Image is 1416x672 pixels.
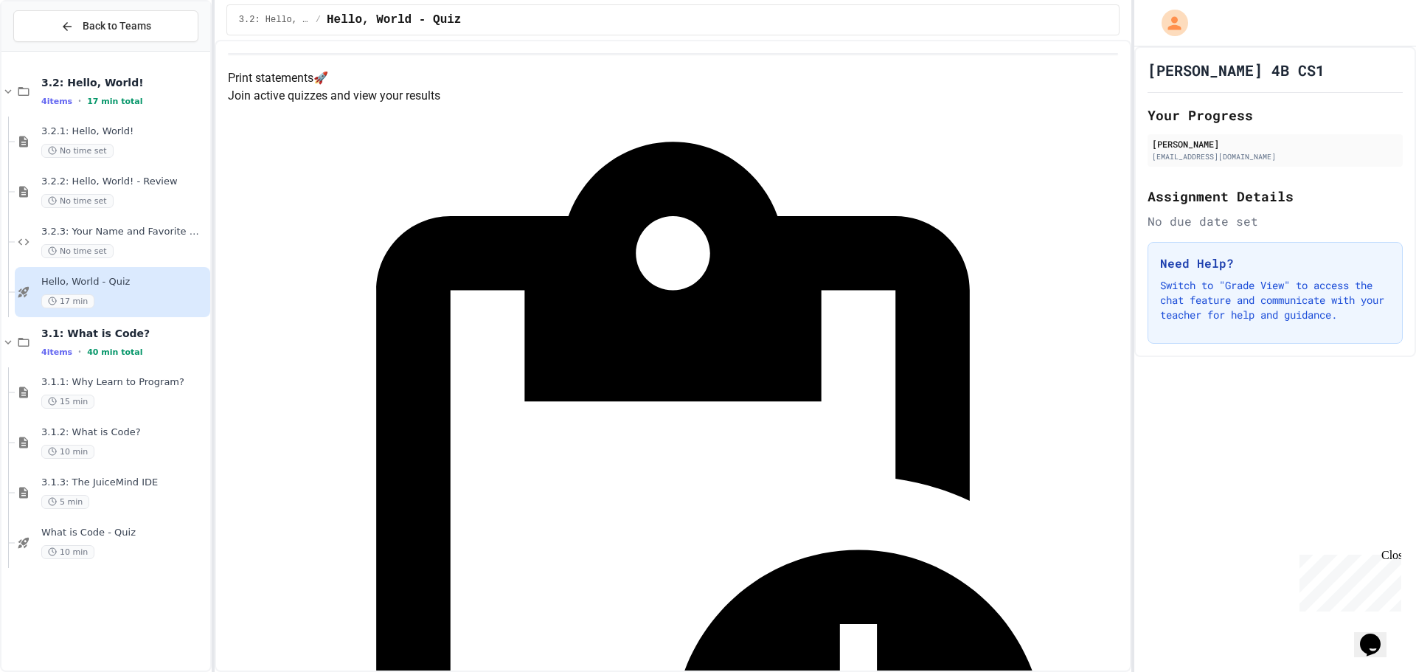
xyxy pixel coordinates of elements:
h1: [PERSON_NAME] 4B CS1 [1148,60,1325,80]
div: [EMAIL_ADDRESS][DOMAIN_NAME] [1152,151,1398,162]
span: 3.1.1: Why Learn to Program? [41,376,207,389]
div: My Account [1146,6,1192,40]
span: 3.2.3: Your Name and Favorite Movie [41,226,207,238]
h3: Need Help? [1160,254,1390,272]
span: • [78,346,81,358]
div: No due date set [1148,212,1403,230]
span: / [316,14,321,26]
span: Hello, World - Quiz [41,276,207,288]
span: • [78,95,81,107]
h2: Assignment Details [1148,186,1403,207]
h4: Print statements 🚀 [228,69,1118,87]
span: 3.2.2: Hello, World! - Review [41,176,207,188]
span: 3.1: What is Code? [41,327,207,340]
span: No time set [41,144,114,158]
p: Switch to "Grade View" to access the chat feature and communicate with your teacher for help and ... [1160,278,1390,322]
span: No time set [41,244,114,258]
span: 40 min total [87,347,142,357]
h2: Your Progress [1148,105,1403,125]
p: Join active quizzes and view your results [228,87,1118,105]
span: 4 items [41,347,72,357]
iframe: chat widget [1294,549,1401,612]
span: 10 min [41,545,94,559]
span: 5 min [41,495,89,509]
span: 10 min [41,445,94,459]
span: 3.2: Hello, World! [41,76,207,89]
span: 15 min [41,395,94,409]
button: Back to Teams [13,10,198,42]
span: 3.2.1: Hello, World! [41,125,207,138]
span: 4 items [41,97,72,106]
span: 17 min total [87,97,142,106]
div: Chat with us now!Close [6,6,102,94]
span: 3.1.2: What is Code? [41,426,207,439]
span: 17 min [41,294,94,308]
iframe: chat widget [1354,613,1401,657]
span: Back to Teams [83,18,151,34]
span: 3.1.3: The JuiceMind IDE [41,477,207,489]
span: What is Code - Quiz [41,527,207,539]
span: No time set [41,194,114,208]
div: [PERSON_NAME] [1152,137,1398,150]
span: 3.2: Hello, World! [239,14,310,26]
span: Hello, World - Quiz [327,11,461,29]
